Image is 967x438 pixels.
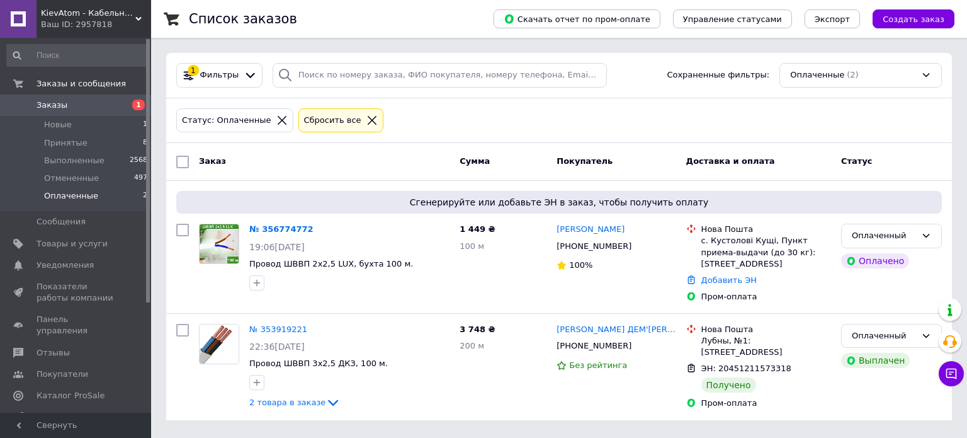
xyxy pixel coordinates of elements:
span: 1 449 ₴ [460,224,495,234]
span: Статус [841,156,873,166]
div: Нова Пошта [701,324,831,335]
span: Панель управления [37,314,116,337]
span: Заказы и сообщения [37,78,126,89]
a: № 353919221 [249,325,307,334]
div: Статус: Оплаченные [179,114,274,127]
div: Оплаченный [852,330,916,343]
div: Нова Пошта [701,224,831,235]
span: 1 [143,119,147,130]
button: Экспорт [805,9,860,28]
span: 3 748 ₴ [460,325,495,334]
span: (2) [847,70,858,79]
div: [PHONE_NUMBER] [554,338,634,354]
a: Фото товару [199,224,239,264]
a: 2 товара в заказе [249,398,341,407]
span: Покупатель [557,156,613,166]
span: Сгенерируйте или добавьте ЭН в заказ, чтобы получить оплату [181,196,937,209]
a: Провод ШВВП 3х2,5 ДКЗ, 100 м. [249,359,388,368]
a: [PERSON_NAME] ДЕМ'[PERSON_NAME] [557,324,676,336]
span: 1 [132,100,145,110]
div: [PHONE_NUMBER] [554,238,634,255]
span: ЭН: 20451211573318 [701,364,791,373]
input: Поиск [6,44,149,67]
div: Выплачен [841,353,910,368]
span: Новые [44,119,72,130]
img: Фото товару [200,224,239,263]
span: Оплаченные [790,69,844,81]
div: Ваш ID: 2957818 [41,19,151,30]
span: Экспорт [815,14,850,24]
span: Доставка и оплата [686,156,775,166]
span: Сумма [460,156,490,166]
div: Лубны, №1: [STREET_ADDRESS] [701,335,831,358]
a: Добавить ЭН [701,275,757,285]
button: Чат с покупателем [939,361,964,386]
span: 2568 [130,155,147,166]
a: № 356774772 [249,224,314,234]
span: Покупатели [37,369,88,380]
span: 19:06[DATE] [249,242,305,252]
span: Товары и услуги [37,238,108,250]
div: Оплачено [841,253,909,268]
span: Создать заказ [883,14,944,24]
span: Показатели работы компании [37,281,116,304]
div: 1 [188,65,199,76]
img: Фото товару [200,325,239,364]
span: Скачать отчет по пром-оплате [504,13,650,25]
span: Без рейтинга [569,360,627,370]
span: 100% [569,260,592,270]
input: Поиск по номеру заказа, ФИО покупателя, номеру телефона, Email, номеру накладной [273,63,608,88]
span: Заказ [199,156,226,166]
span: 497 [134,173,147,184]
span: 2 [143,190,147,202]
a: [PERSON_NAME] [557,224,625,236]
div: Оплаченный [852,229,916,243]
span: Управление статусами [683,14,782,24]
a: Фото товару [199,324,239,364]
span: Оплаченные [44,190,98,202]
div: Пром-оплата [701,291,831,303]
div: Получено [701,377,756,393]
span: Аналитика [37,412,83,423]
a: Провод ШВВП 2х2,5 LUX, бухта 100 м. [249,259,413,268]
span: Каталог ProSale [37,390,105,401]
span: Принятые [44,137,88,149]
div: Пром-оплата [701,398,831,409]
div: с. Кустолові Кущі, Пункт приема-выдачи (до 30 кг): [STREET_ADDRESS] [701,235,831,270]
button: Управление статусами [673,9,792,28]
div: Сбросить все [302,114,364,127]
span: 200 м [460,341,484,350]
span: Фильтры [200,69,239,81]
span: Сообщения [37,216,86,228]
span: 22:36[DATE] [249,342,305,352]
span: 100 м [460,241,484,251]
span: Уведомления [37,260,94,271]
h1: Список заказов [189,11,297,26]
span: Отзывы [37,347,70,359]
span: Выполненные [44,155,105,166]
span: KievAtom - Кабельно-проводниковая продукция [41,8,135,19]
span: Заказы [37,100,67,111]
a: Создать заказ [860,14,954,23]
span: 8 [143,137,147,149]
button: Создать заказ [873,9,954,28]
span: 2 товара в заказе [249,398,325,407]
span: Сохраненные фильтры: [667,69,769,81]
span: Отмененные [44,173,99,184]
button: Скачать отчет по пром-оплате [494,9,660,28]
